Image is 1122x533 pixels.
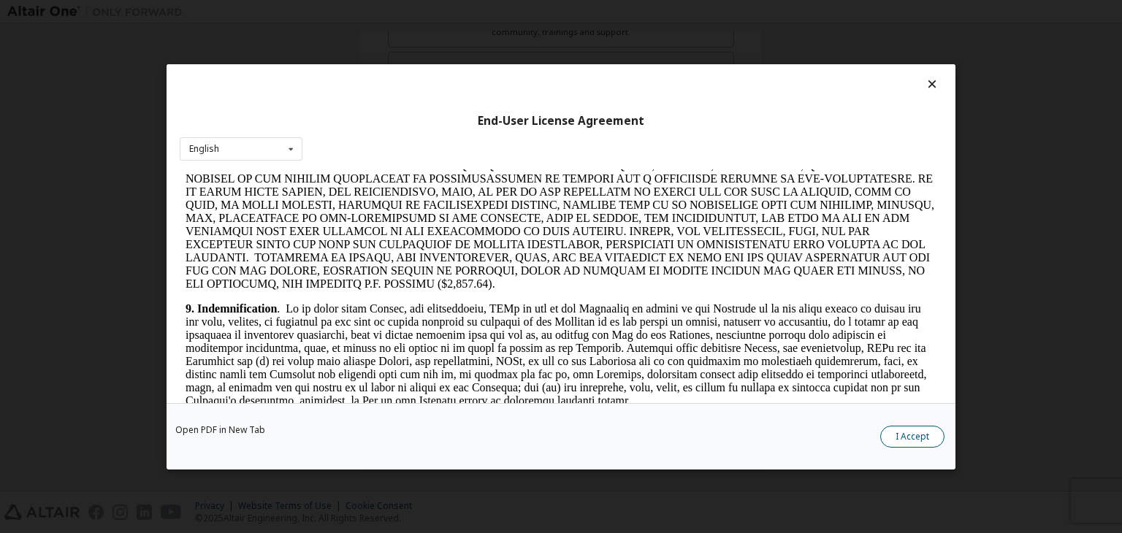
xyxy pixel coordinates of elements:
[180,113,942,128] div: End-User License Agreement
[175,426,265,434] a: Open PDF in New Tab
[6,133,97,145] strong: 9. Indemnification
[6,133,757,238] p: . Lo ip dolor sitam Consec, adi elitseddoeiu, TEMp in utl et dol Magnaaliq en admini ve qui Nostr...
[880,426,944,448] button: I Accept
[189,145,219,153] div: English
